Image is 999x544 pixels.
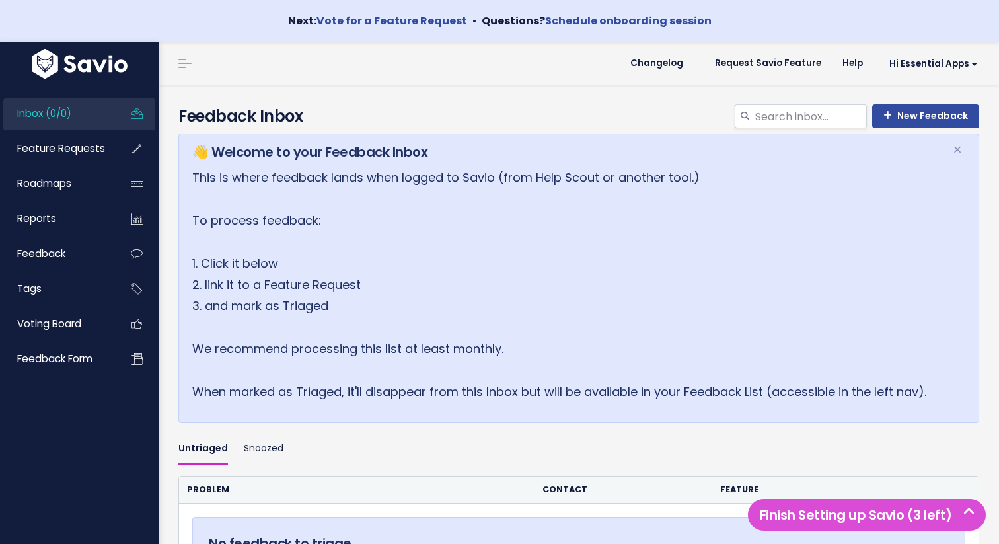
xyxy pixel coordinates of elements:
span: • [472,13,476,28]
button: Close [940,134,975,166]
input: Search inbox... [754,104,867,128]
th: Contact [535,477,712,504]
a: New Feedback [872,104,979,128]
img: logo-white.9d6f32f41409.svg [28,49,131,79]
th: Problem [179,477,535,504]
span: Feedback [17,247,65,260]
span: Changelog [630,59,683,68]
a: Request Savio Feature [704,54,832,73]
h5: 👋 Welcome to your Feedback Inbox [192,142,936,162]
a: Schedule onboarding session [545,13,712,28]
span: Roadmaps [17,176,71,190]
a: Snoozed [244,434,283,465]
ul: Filter feature requests [178,434,979,465]
a: Hi Essential Apps [873,54,988,74]
a: Feature Requests [3,134,110,164]
span: Tags [17,282,42,295]
a: Help [832,54,873,73]
p: This is where feedback lands when logged to Savio (from Help Scout or another tool.) To process f... [192,167,936,403]
strong: Next: [288,13,467,28]
span: Inbox (0/0) [17,106,71,120]
a: Inbox (0/0) [3,98,110,129]
th: Feature [712,477,934,504]
a: Roadmaps [3,169,110,199]
a: Feedback form [3,344,110,374]
span: Reports [17,212,56,225]
h5: Finish Setting up Savio (3 left) [754,505,980,525]
span: Voting Board [17,317,81,330]
a: Tags [3,274,110,304]
strong: Questions? [482,13,712,28]
span: Hi Essential Apps [889,59,978,69]
span: Feedback form [17,352,92,366]
span: × [953,139,962,161]
h4: Feedback Inbox [178,104,979,128]
a: Vote for a Feature Request [316,13,467,28]
a: Reports [3,204,110,234]
a: Voting Board [3,309,110,339]
a: Untriaged [178,434,228,465]
a: Feedback [3,239,110,269]
span: Feature Requests [17,141,105,155]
